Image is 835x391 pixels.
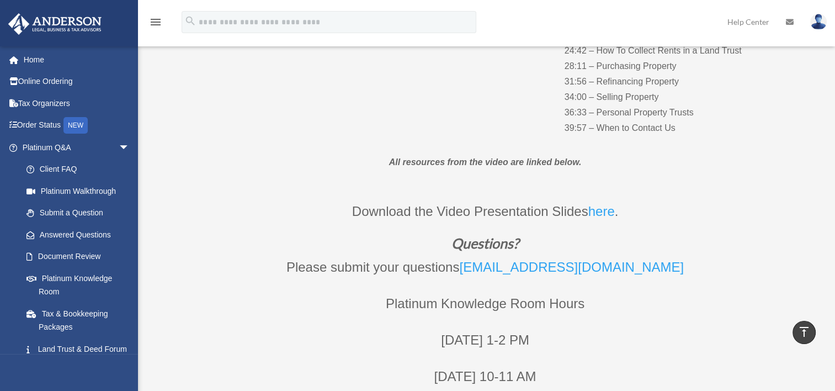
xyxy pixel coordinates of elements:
a: Answered Questions [15,224,146,246]
p: Platinum Knowledge Room Hours [187,292,783,329]
a: Tax Organizers [8,92,146,114]
i: search [184,15,196,27]
div: NEW [63,117,88,134]
p: Download the Video Presentation Slides . [187,200,783,236]
span: arrow_drop_down [119,136,141,159]
a: Document Review [15,246,146,268]
a: Platinum Walkthrough [15,180,146,202]
a: Home [8,49,146,71]
em: All resources from the video are linked below. [389,157,582,167]
a: Client FAQ [15,158,146,181]
p: [DATE] 1-2 PM [187,329,783,365]
a: here [588,204,615,224]
i: vertical_align_top [797,325,811,339]
em: Questions? [451,235,519,251]
a: Online Ordering [8,71,146,93]
a: Land Trust & Deed Forum [15,338,141,360]
a: menu [149,19,162,29]
a: Platinum Knowledge Room [15,267,146,303]
a: Submit a Question [15,202,146,224]
a: Order StatusNEW [8,114,146,137]
a: Platinum Q&Aarrow_drop_down [8,136,146,158]
a: vertical_align_top [793,321,816,344]
p: Please submit your questions [187,256,783,292]
img: User Pic [810,14,827,30]
img: Anderson Advisors Platinum Portal [5,13,105,35]
a: Tax & Bookkeeping Packages [15,303,146,338]
a: [EMAIL_ADDRESS][DOMAIN_NAME] [459,260,684,280]
i: menu [149,15,162,29]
